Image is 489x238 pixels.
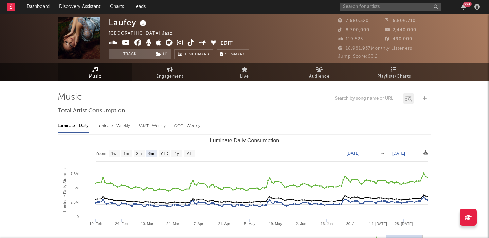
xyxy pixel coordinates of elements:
button: Edit [220,39,233,48]
a: Music [58,63,132,81]
button: Track [109,49,151,59]
a: Live [207,63,282,81]
text: 10. Feb [89,222,102,226]
text: → [381,151,385,156]
text: 1y [175,151,179,156]
span: Music [89,73,102,81]
span: Jump Score: 63.2 [338,54,378,59]
text: 10. Mar [141,222,153,226]
text: [DATE] [347,151,360,156]
text: 24. Mar [166,222,179,226]
span: 8,700,000 [338,28,369,32]
text: [DATE] [392,151,405,156]
button: (1) [151,49,171,59]
span: Playlists/Charts [377,73,411,81]
input: Search by song name or URL [331,96,403,102]
a: Benchmark [174,49,213,59]
text: 21. Apr [218,222,230,226]
text: 7. Apr [194,222,203,226]
text: 30. Jun [346,222,359,226]
text: 0 [77,215,79,219]
div: Laufey [109,17,148,28]
div: OCC - Weekly [174,120,201,132]
span: 119,523 [338,37,363,41]
text: 6m [148,151,154,156]
text: YTD [160,151,168,156]
a: Audience [282,63,357,81]
button: Summary [217,49,249,59]
div: [GEOGRAPHIC_DATA] | Jazz [109,30,181,38]
text: 1w [111,151,117,156]
text: All [187,151,191,156]
div: BMAT - Weekly [138,120,167,132]
span: 490,000 [385,37,412,41]
text: Zoom [96,151,106,156]
text: 16. Jun [321,222,333,226]
span: Live [240,73,249,81]
span: 6,806,710 [385,19,416,23]
span: ( 1 ) [151,49,171,59]
text: 1m [124,151,129,156]
text: 2.5M [71,200,79,204]
span: Total Artist Consumption [58,107,125,115]
span: 2,440,000 [385,28,416,32]
text: Luminate Daily Consumption [210,138,279,143]
text: 2. Jun [296,222,306,226]
span: Audience [309,73,330,81]
a: Engagement [132,63,207,81]
text: 19. May [269,222,282,226]
div: Luminate - Weekly [96,120,131,132]
a: Playlists/Charts [357,63,431,81]
text: 3m [136,151,142,156]
input: Search for artists [340,3,441,11]
text: Luminate Daily Streams [62,168,67,212]
div: Luminate - Daily [58,120,89,132]
span: 18,981,937 Monthly Listeners [338,46,412,51]
button: 99+ [461,4,466,10]
text: 14. [DATE] [369,222,387,226]
text: 28. [DATE] [395,222,413,226]
span: 7,680,520 [338,19,369,23]
span: Summary [225,53,245,56]
text: 5M [74,186,79,190]
div: 99 + [463,2,472,7]
text: 24. Feb [115,222,128,226]
span: Benchmark [184,51,210,59]
text: 5. May [244,222,256,226]
span: Engagement [156,73,183,81]
text: 7.5M [71,172,79,176]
